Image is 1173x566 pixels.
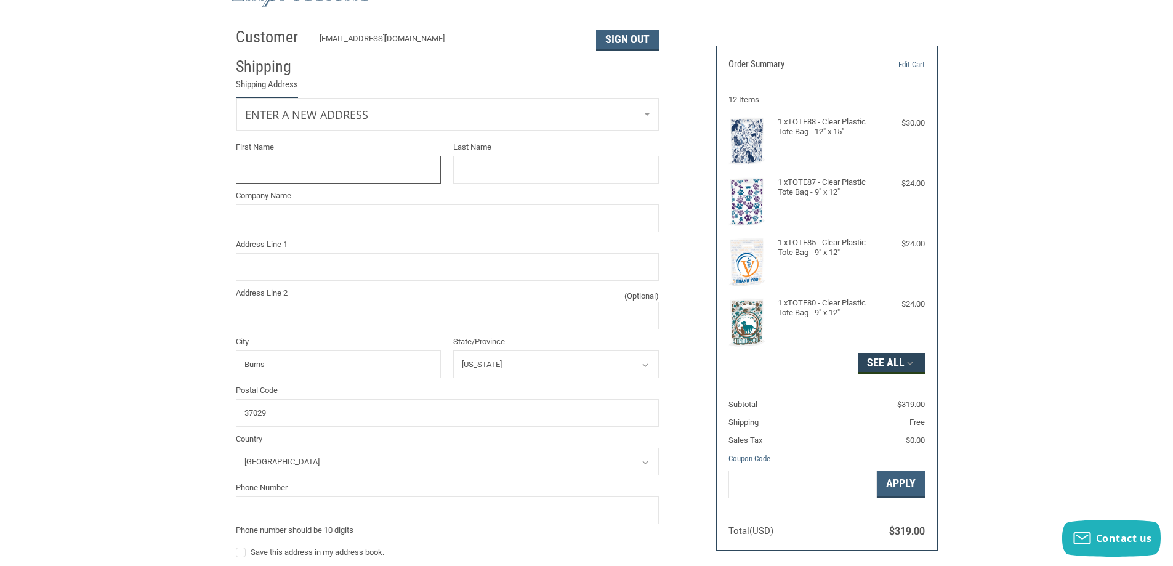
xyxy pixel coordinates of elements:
span: Total (USD) [728,525,773,536]
legend: Shipping Address [236,78,298,98]
span: Enter a new address [245,107,368,122]
div: $30.00 [876,117,925,129]
h3: 12 Items [728,95,925,105]
h3: Order Summary [728,59,862,71]
span: Contact us [1096,532,1152,545]
label: Company Name [236,190,659,202]
h2: Customer [236,27,308,47]
h4: 1 x TOTE88 - Clear Plastic Tote Bag - 12" x 15" [778,117,873,137]
label: Save this address in my address book. [236,548,659,557]
label: Country [236,433,659,445]
span: $0.00 [906,435,925,445]
button: Apply [877,471,925,498]
span: Subtotal [728,400,757,409]
a: Edit Cart [862,59,925,71]
label: Last Name [453,141,659,153]
div: $24.00 [876,177,925,190]
label: First Name [236,141,441,153]
label: Address Line 1 [236,238,659,251]
span: Sales Tax [728,435,762,445]
h4: 1 x TOTE80 - Clear Plastic Tote Bag - 9" x 12" [778,298,873,318]
div: $24.00 [876,238,925,250]
input: Gift Certificate or Coupon Code [728,471,877,498]
h2: Shipping [236,57,308,77]
label: Address Line 2 [236,287,659,299]
small: (Optional) [624,290,659,302]
div: [EMAIL_ADDRESS][DOMAIN_NAME] [320,33,584,51]
h4: 1 x TOTE85 - Clear Plastic Tote Bag - 9" x 12" [778,238,873,258]
label: City [236,336,441,348]
a: Enter or select a different address [236,99,658,131]
h4: 1 x TOTE87 - Clear Plastic Tote Bag - 9" x 12" [778,177,873,198]
label: State/Province [453,336,659,348]
label: Phone Number [236,482,659,494]
span: Free [909,418,925,427]
button: See All [858,353,925,374]
button: Sign Out [596,30,659,51]
div: Phone number should be 10 digits [236,524,659,536]
span: $319.00 [897,400,925,409]
label: Postal Code [236,384,659,397]
span: $319.00 [889,525,925,537]
button: Contact us [1062,520,1161,557]
div: $24.00 [876,298,925,310]
a: Coupon Code [728,454,770,463]
span: Shipping [728,418,759,427]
